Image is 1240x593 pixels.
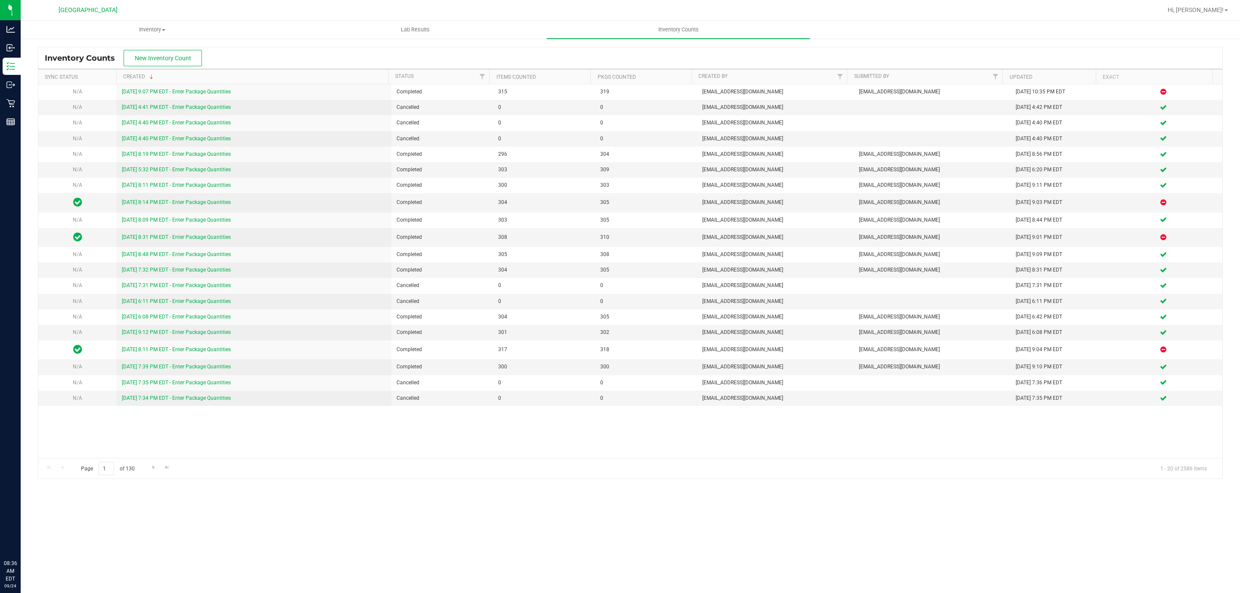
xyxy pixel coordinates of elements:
[397,103,488,111] span: Cancelled
[122,151,231,157] a: [DATE] 8:19 PM EDT - Enter Package Quantities
[498,363,590,371] span: 300
[1016,250,1100,259] div: [DATE] 9:09 PM EDT
[397,166,488,174] span: Completed
[122,120,231,126] a: [DATE] 4:40 PM EDT - Enter Package Quantities
[702,379,849,387] span: [EMAIL_ADDRESS][DOMAIN_NAME]
[122,104,231,110] a: [DATE] 4:41 PM EDT - Enter Package Quantities
[498,266,590,274] span: 304
[475,69,489,84] a: Filter
[702,150,849,158] span: [EMAIL_ADDRESS][DOMAIN_NAME]
[9,524,34,550] iframe: Resource center
[1016,313,1100,321] div: [DATE] 6:42 PM EDT
[496,74,536,80] a: Items Counted
[6,80,15,89] inline-svg: Outbound
[600,394,692,402] span: 0
[1010,74,1032,80] a: Updated
[397,313,488,321] span: Completed
[1016,103,1100,111] div: [DATE] 4:42 PM EDT
[600,166,692,174] span: 309
[498,346,590,354] span: 317
[122,267,231,273] a: [DATE] 7:32 PM EDT - Enter Package Quantities
[21,21,284,39] a: Inventory
[284,21,547,39] a: Lab Results
[73,231,82,243] span: In Sync
[122,199,231,205] a: [DATE] 8:14 PM EDT - Enter Package Quantities
[1016,346,1100,354] div: [DATE] 9:04 PM EDT
[73,120,82,126] span: N/A
[498,297,590,306] span: 0
[547,21,810,39] a: Inventory Counts
[859,328,1005,337] span: [EMAIL_ADDRESS][DOMAIN_NAME]
[600,103,692,111] span: 0
[598,74,636,80] a: Pkgs Counted
[859,313,1005,321] span: [EMAIL_ADDRESS][DOMAIN_NAME]
[1016,181,1100,189] div: [DATE] 9:11 PM EDT
[600,363,692,371] span: 300
[859,250,1005,259] span: [EMAIL_ADDRESS][DOMAIN_NAME]
[74,462,142,475] span: Page of 130
[702,103,849,111] span: [EMAIL_ADDRESS][DOMAIN_NAME]
[498,313,590,321] span: 304
[1096,69,1212,84] th: Exact
[122,364,231,370] a: [DATE] 7:39 PM EDT - Enter Package Quantities
[859,88,1005,96] span: [EMAIL_ADDRESS][DOMAIN_NAME]
[859,363,1005,371] span: [EMAIL_ADDRESS][DOMAIN_NAME]
[859,166,1005,174] span: [EMAIL_ADDRESS][DOMAIN_NAME]
[859,266,1005,274] span: [EMAIL_ADDRESS][DOMAIN_NAME]
[45,53,124,63] span: Inventory Counts
[397,250,488,259] span: Completed
[122,329,231,335] a: [DATE] 9:12 PM EDT - Enter Package Quantities
[397,328,488,337] span: Completed
[1016,198,1100,207] div: [DATE] 9:03 PM EDT
[122,298,231,304] a: [DATE] 6:11 PM EDT - Enter Package Quantities
[73,395,82,401] span: N/A
[397,216,488,224] span: Completed
[988,69,1002,84] a: Filter
[702,281,849,290] span: [EMAIL_ADDRESS][DOMAIN_NAME]
[73,282,82,288] span: N/A
[702,346,849,354] span: [EMAIL_ADDRESS][DOMAIN_NAME]
[25,523,36,533] iframe: Resource center unread badge
[498,198,590,207] span: 304
[702,328,849,337] span: [EMAIL_ADDRESS][DOMAIN_NAME]
[600,313,692,321] span: 305
[498,216,590,224] span: 303
[498,150,590,158] span: 296
[498,379,590,387] span: 0
[702,394,849,402] span: [EMAIL_ADDRESS][DOMAIN_NAME]
[600,250,692,259] span: 308
[73,136,82,142] span: N/A
[498,233,590,241] span: 308
[600,181,692,189] span: 303
[21,26,283,34] span: Inventory
[397,181,488,189] span: Completed
[600,328,692,337] span: 302
[702,363,849,371] span: [EMAIL_ADDRESS][DOMAIN_NAME]
[702,135,849,143] span: [EMAIL_ADDRESS][DOMAIN_NAME]
[1016,166,1100,174] div: [DATE] 6:20 PM EDT
[1016,363,1100,371] div: [DATE] 9:10 PM EDT
[600,150,692,158] span: 304
[1016,379,1100,387] div: [DATE] 7:36 PM EDT
[498,103,590,111] span: 0
[859,216,1005,224] span: [EMAIL_ADDRESS][DOMAIN_NAME]
[73,151,82,157] span: N/A
[600,198,692,207] span: 305
[397,150,488,158] span: Completed
[702,233,849,241] span: [EMAIL_ADDRESS][DOMAIN_NAME]
[498,250,590,259] span: 305
[498,181,590,189] span: 300
[1016,233,1100,241] div: [DATE] 9:01 PM EDT
[702,166,849,174] span: [EMAIL_ADDRESS][DOMAIN_NAME]
[122,282,231,288] a: [DATE] 7:31 PM EDT - Enter Package Quantities
[122,217,231,223] a: [DATE] 8:09 PM EDT - Enter Package Quantities
[99,462,114,475] input: 1
[1016,394,1100,402] div: [DATE] 7:35 PM EDT
[6,43,15,52] inline-svg: Inbound
[6,62,15,71] inline-svg: Inventory
[397,119,488,127] span: Cancelled
[73,314,82,320] span: N/A
[397,363,488,371] span: Completed
[1016,150,1100,158] div: [DATE] 8:56 PM EDT
[647,26,710,34] span: Inventory Counts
